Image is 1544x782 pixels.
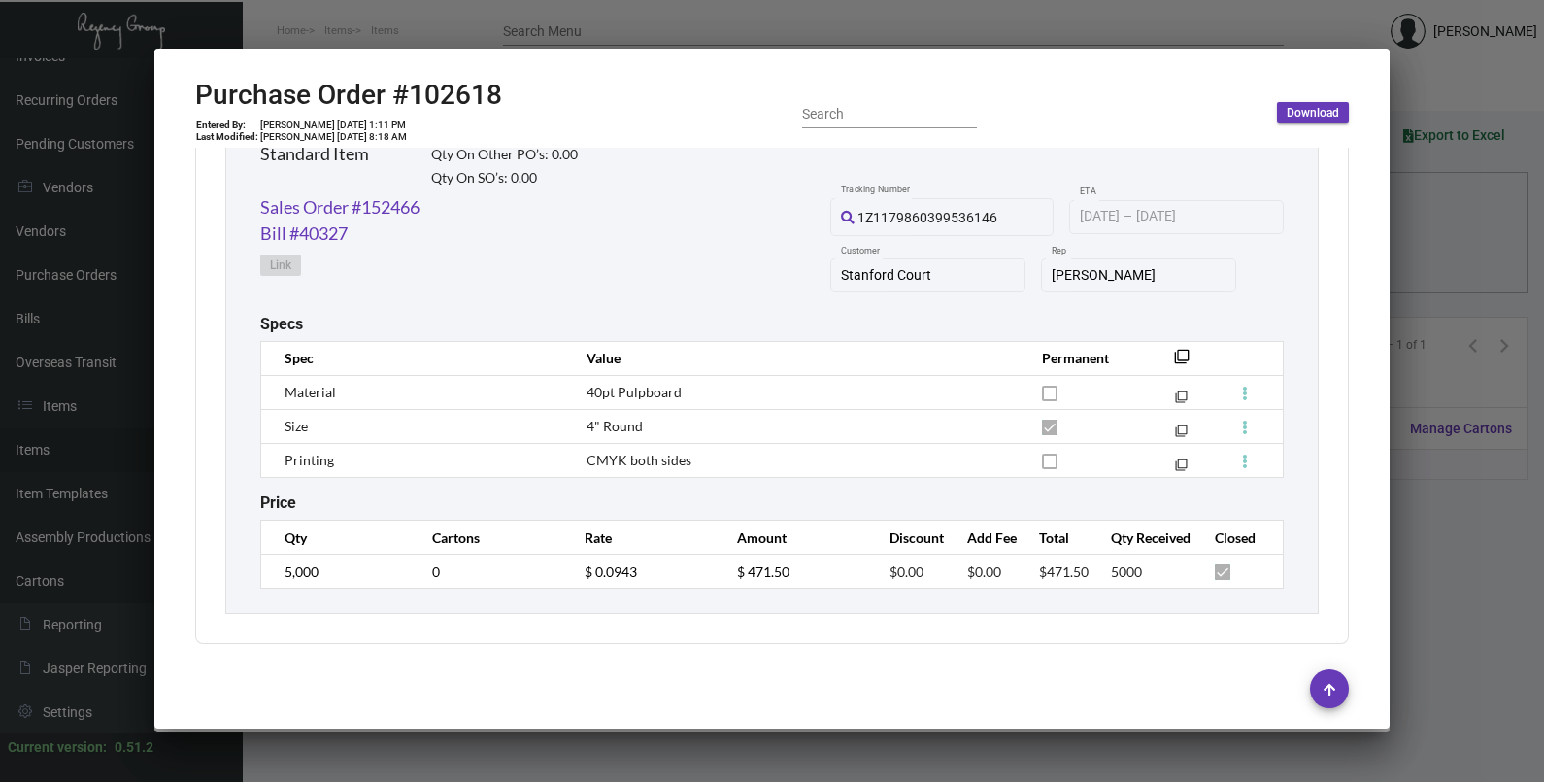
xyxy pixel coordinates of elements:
th: Spec [261,341,568,375]
span: CMYK both sides [587,452,691,468]
a: Sales Order #152466 [260,194,420,221]
h2: Qty On Other PO’s: 0.00 [431,147,578,163]
span: 40pt Pulpboard [587,384,682,400]
th: Total [1020,521,1091,555]
th: Amount [718,521,870,555]
mat-icon: filter_none [1175,428,1188,441]
span: $0.00 [967,563,1001,580]
span: Size [285,418,308,434]
th: Cartons [413,521,565,555]
h2: Qty On SO’s: 0.00 [431,170,578,187]
h2: Standard Item [260,144,369,165]
td: Last Modified: [195,131,259,143]
td: Entered By: [195,119,259,131]
th: Value [567,341,1022,375]
input: End date [1136,209,1229,224]
th: Closed [1195,521,1284,555]
span: Link [270,257,291,274]
span: 1Z1179860399536146 [857,210,997,225]
span: $0.00 [889,563,923,580]
th: Permanent [1023,341,1145,375]
span: $471.50 [1039,563,1089,580]
div: 0.51.2 [115,737,153,758]
td: [PERSON_NAME] [DATE] 8:18 AM [259,131,408,143]
button: Download [1277,102,1349,123]
span: 4" Round [587,418,643,434]
th: Discount [870,521,948,555]
mat-icon: filter_none [1175,394,1188,407]
input: Start date [1080,209,1120,224]
h2: Specs [260,315,303,333]
span: Material [285,384,336,400]
span: Download [1287,105,1339,121]
td: [PERSON_NAME] [DATE] 1:11 PM [259,119,408,131]
h2: Price [260,493,296,512]
th: Qty [261,521,414,555]
th: Qty Received [1091,521,1195,555]
mat-icon: filter_none [1175,462,1188,475]
button: Link [260,255,301,276]
span: 5000 [1111,563,1142,580]
span: – [1124,209,1132,224]
div: Current version: [8,737,107,758]
h2: Purchase Order #102618 [195,79,502,112]
mat-icon: filter_none [1174,355,1190,370]
th: Add Fee [948,521,1020,555]
span: Printing [285,452,334,468]
a: Bill #40327 [260,221,348,247]
th: Rate [565,521,718,555]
